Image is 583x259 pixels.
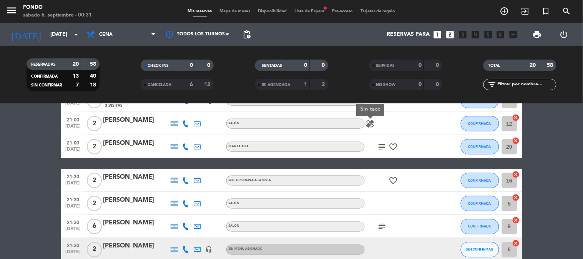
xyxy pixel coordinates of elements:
[533,30,542,39] span: print
[64,172,83,181] span: 21:30
[559,30,568,39] i: power_settings_new
[216,9,254,13] span: Mapa de mesas
[551,23,577,46] div: LOG OUT
[468,121,491,126] span: CONFIRMADA
[229,122,240,125] span: SALÓN
[356,103,385,116] div: Sin tacc
[87,116,102,131] span: 2
[512,137,520,144] i: cancel
[389,176,398,185] i: favorite_border
[461,173,499,188] button: CONFIRMADA
[521,7,530,16] i: exit_to_app
[6,5,17,19] button: menu
[206,246,213,253] i: headset_mic
[76,82,79,88] strong: 7
[87,173,102,188] span: 2
[461,242,499,257] button: SIN CONFIRMAR
[512,171,520,178] i: cancel
[496,30,506,40] i: looks_6
[468,144,491,149] span: CONFIRMADA
[64,115,83,124] span: 21:00
[64,124,83,133] span: [DATE]
[87,196,102,211] span: 2
[436,63,440,68] strong: 0
[148,64,169,68] span: CHECK INS
[562,7,571,16] i: search
[461,219,499,234] button: CONFIRMADA
[103,241,169,251] div: [PERSON_NAME]
[389,142,398,151] i: favorite_border
[304,82,307,87] strong: 1
[366,119,375,128] i: healing
[229,248,263,251] span: Sin menú asignado
[90,73,98,79] strong: 40
[73,61,79,67] strong: 20
[64,227,83,236] span: [DATE]
[508,30,518,40] i: add_box
[87,139,102,154] span: 2
[64,147,83,156] span: [DATE]
[304,63,307,68] strong: 0
[103,218,169,228] div: [PERSON_NAME]
[377,222,387,231] i: subject
[530,63,536,68] strong: 20
[461,196,499,211] button: CONFIRMADA
[541,7,551,16] i: turned_in_not
[497,80,556,89] input: Filtrar por nombre...
[90,82,98,88] strong: 18
[512,240,520,247] i: cancel
[208,63,212,68] strong: 0
[103,138,169,148] div: [PERSON_NAME]
[512,217,520,224] i: cancel
[470,30,480,40] i: looks_4
[64,250,83,259] span: [DATE]
[64,138,83,147] span: 21:00
[105,103,123,109] span: 3 Visitas
[387,32,430,38] span: Reservas para
[262,83,291,87] span: RE AGENDADA
[6,5,17,16] i: menu
[64,204,83,213] span: [DATE]
[31,63,56,66] span: RESERVADAS
[73,73,79,79] strong: 13
[461,139,499,154] button: CONFIRMADA
[376,64,395,68] span: SERVIDAS
[190,63,193,68] strong: 0
[23,4,92,12] div: Fondo
[64,241,83,250] span: 21:30
[322,82,326,87] strong: 2
[328,9,357,13] span: Pre-acceso
[64,101,83,110] span: [DATE]
[487,80,497,89] i: filter_list
[103,172,169,182] div: [PERSON_NAME]
[357,9,399,13] span: Tarjetas de regalo
[6,26,47,43] i: [DATE]
[512,194,520,201] i: cancel
[190,82,193,87] strong: 6
[547,63,555,68] strong: 58
[103,115,169,125] div: [PERSON_NAME]
[262,64,282,68] span: SENTADAS
[445,30,455,40] i: looks_two
[419,63,422,68] strong: 0
[184,9,216,13] span: Mis reservas
[419,82,422,87] strong: 0
[229,225,240,228] span: SALÓN
[436,82,440,87] strong: 0
[322,63,326,68] strong: 0
[323,6,327,10] span: fiber_manual_record
[461,116,499,131] button: CONFIRMADA
[468,178,491,183] span: CONFIRMADA
[90,61,98,67] strong: 58
[103,195,169,205] div: [PERSON_NAME]
[87,242,102,257] span: 2
[99,32,113,37] span: Cena
[64,181,83,189] span: [DATE]
[23,12,92,19] div: sábado 6. septiembre - 00:31
[229,145,249,148] span: PLANTA ALTA
[458,30,468,40] i: looks_3
[468,224,491,229] span: CONFIRMADA
[376,83,396,87] span: NO SHOW
[229,202,240,205] span: SALÓN
[64,195,83,204] span: 21:30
